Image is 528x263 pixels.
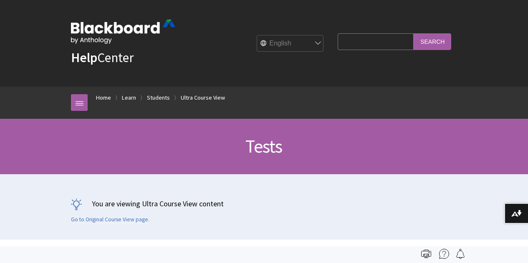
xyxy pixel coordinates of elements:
a: Home [96,93,111,103]
a: Ultra Course View [181,93,225,103]
img: More help [439,249,449,259]
img: Follow this page [455,249,465,259]
a: Students [147,93,170,103]
img: Blackboard by Anthology [71,20,175,44]
p: You are viewing Ultra Course View content [71,198,457,209]
select: Site Language Selector [257,35,324,52]
a: Learn [122,93,136,103]
img: Print [421,249,431,259]
a: HelpCenter [71,49,134,66]
a: Go to Original Course View page. [71,216,149,223]
span: Tests [245,135,282,158]
strong: Help [71,49,97,66]
input: Search [414,33,451,50]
